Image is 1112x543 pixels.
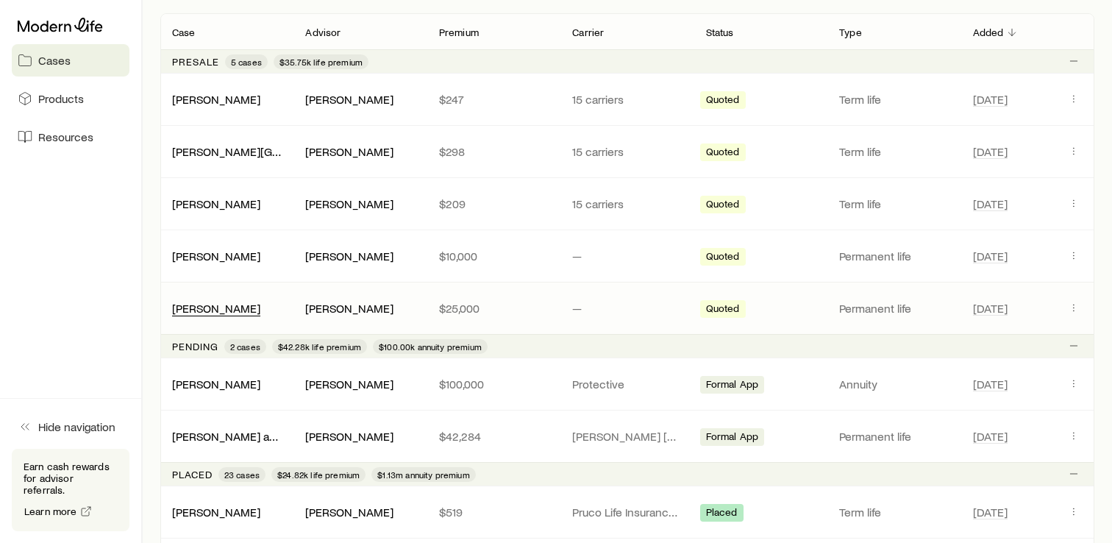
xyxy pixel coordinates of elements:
span: Quoted [706,198,740,213]
div: [PERSON_NAME] [172,196,260,212]
span: $35.75k life premium [279,56,363,68]
a: [PERSON_NAME] and [PERSON_NAME] [172,429,374,443]
span: [DATE] [973,301,1008,316]
div: [PERSON_NAME] [305,92,393,107]
div: [PERSON_NAME] and [PERSON_NAME] [172,429,282,444]
p: Permanent life [839,301,949,316]
div: [PERSON_NAME] [305,505,393,520]
span: Quoted [706,146,740,161]
a: Resources [12,121,129,153]
p: — [572,301,682,316]
div: [PERSON_NAME] [172,92,260,107]
span: 23 cases [224,469,260,480]
p: Permanent life [839,429,949,444]
span: 5 cases [231,56,262,68]
div: [PERSON_NAME] [305,377,393,392]
a: [PERSON_NAME][GEOGRAPHIC_DATA] [172,144,371,158]
span: [DATE] [973,249,1008,263]
p: Status [706,26,734,38]
a: [PERSON_NAME] [172,196,260,210]
p: Term life [839,196,949,211]
div: [PERSON_NAME] [305,429,393,444]
a: [PERSON_NAME] [172,92,260,106]
span: Quoted [706,93,740,109]
div: [PERSON_NAME] [305,249,393,264]
div: [PERSON_NAME] [305,144,393,160]
p: Type [839,26,862,38]
p: Premium [439,26,479,38]
p: Case [172,26,196,38]
div: [PERSON_NAME] [172,249,260,264]
p: Protective [572,377,682,391]
span: [DATE] [973,92,1008,107]
p: [PERSON_NAME] [PERSON_NAME] [572,429,682,444]
p: $209 [439,196,549,211]
a: [PERSON_NAME] [172,249,260,263]
p: $247 [439,92,549,107]
div: [PERSON_NAME] [305,196,393,212]
p: Added [973,26,1004,38]
span: $1.13m annuity premium [377,469,470,480]
span: Formal App [706,430,759,446]
p: 15 carriers [572,92,682,107]
p: $25,000 [439,301,549,316]
span: [DATE] [973,429,1008,444]
a: Products [12,82,129,115]
p: Carrier [572,26,604,38]
p: $100,000 [439,377,549,391]
span: [DATE] [973,505,1008,519]
a: [PERSON_NAME] [172,505,260,519]
span: Hide navigation [38,419,115,434]
a: [PERSON_NAME] [172,377,260,391]
p: $519 [439,505,549,519]
span: Formal App [706,378,759,394]
div: [PERSON_NAME][GEOGRAPHIC_DATA] [172,144,282,160]
p: Annuity [839,377,949,391]
p: $42,284 [439,429,549,444]
p: Earn cash rewards for advisor referrals. [24,461,118,496]
p: 15 carriers [572,196,682,211]
span: Cases [38,53,71,68]
button: Hide navigation [12,411,129,443]
p: Permanent life [839,249,949,263]
a: [PERSON_NAME] [172,301,260,315]
span: Resources [38,129,93,144]
span: Quoted [706,302,740,318]
div: [PERSON_NAME] [172,505,260,520]
p: — [572,249,682,263]
span: [DATE] [973,196,1008,211]
span: $42.28k life premium [278,341,361,352]
p: $298 [439,144,549,159]
p: Presale [172,56,219,68]
div: Earn cash rewards for advisor referrals.Learn more [12,449,129,531]
p: Term life [839,505,949,519]
p: Placed [172,469,213,480]
span: Learn more [24,506,77,517]
p: Pending [172,341,218,352]
p: Term life [839,144,949,159]
span: $24.82k life premium [277,469,360,480]
span: [DATE] [973,377,1008,391]
p: 15 carriers [572,144,682,159]
span: 2 cases [230,341,260,352]
span: $100.00k annuity premium [379,341,482,352]
p: Pruco Life Insurance Company [572,505,682,519]
span: Quoted [706,250,740,266]
div: [PERSON_NAME] [172,377,260,392]
p: Term life [839,92,949,107]
p: Advisor [305,26,341,38]
span: Placed [706,506,738,522]
p: $10,000 [439,249,549,263]
div: [PERSON_NAME] [172,301,260,316]
div: [PERSON_NAME] [305,301,393,316]
span: [DATE] [973,144,1008,159]
a: Cases [12,44,129,77]
span: Products [38,91,84,106]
